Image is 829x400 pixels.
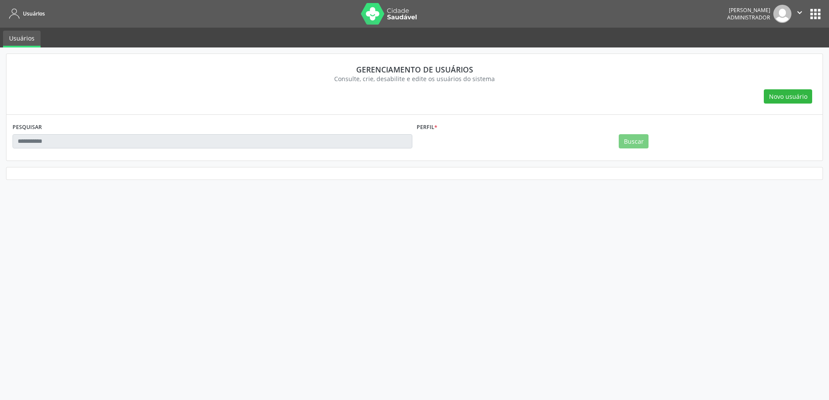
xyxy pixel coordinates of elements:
[619,134,649,149] button: Buscar
[727,6,770,14] div: [PERSON_NAME]
[808,6,823,22] button: apps
[727,14,770,21] span: Administrador
[19,65,810,74] div: Gerenciamento de usuários
[769,92,807,101] span: Novo usuário
[3,31,41,47] a: Usuários
[773,5,791,23] img: img
[791,5,808,23] button: 
[417,121,437,134] label: Perfil
[764,89,812,104] button: Novo usuário
[6,6,45,21] a: Usuários
[23,10,45,17] span: Usuários
[19,74,810,83] div: Consulte, crie, desabilite e edite os usuários do sistema
[13,121,42,134] label: PESQUISAR
[795,8,804,17] i: 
